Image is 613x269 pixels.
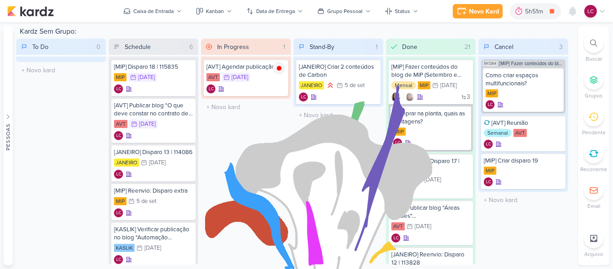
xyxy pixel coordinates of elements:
[391,63,470,79] div: [MIP] Fazer conteúdos do blog de MIP (Setembro e Outubro)
[93,42,104,52] div: 0
[114,84,123,93] div: Laís Costa
[391,187,400,196] div: Criador(a): Laís Costa
[486,71,561,88] div: Como criar espaços multifuncionais?
[116,211,121,216] p: LC
[136,198,157,204] div: 5 de set
[461,42,474,52] div: 21
[586,55,602,63] p: Buscar
[139,121,156,127] div: [DATE]
[393,128,406,136] div: MIP
[7,6,54,17] img: kardz.app
[391,234,400,243] div: Laís Costa
[203,101,289,114] input: + Novo kard
[488,103,493,107] p: LC
[584,250,603,258] p: Arquivo
[114,197,127,205] div: MIP
[114,208,123,217] div: Criador(a): Laís Costa
[116,87,121,92] p: LC
[114,84,123,93] div: Criador(a): Laís Costa
[499,61,564,66] span: [MIP] Fazer conteúdos do blog de MIP (Setembro e Outubro)
[114,187,193,195] div: [MIP] Reenvio: Disparo extra
[326,81,335,90] div: Prioridade Alta
[114,120,127,128] div: AVT
[114,101,193,118] div: [AVT] Publicar blog "O que deve constar no contrato de financiamento?"
[391,93,400,101] img: Sharlene Khoury
[206,63,285,71] div: [AVT] Agendar publicação
[114,63,193,71] div: [MIP] Disparo 18 | 115835
[484,157,563,165] div: [MIP] Criar disparo 19
[587,7,594,15] p: LC
[114,170,123,179] div: Criador(a): Laís Costa
[280,42,289,52] div: 1
[484,140,493,149] div: Laís Costa
[467,94,470,100] span: 3
[513,129,527,137] div: AVT
[393,138,402,147] div: Laís Costa
[114,225,193,242] div: [KASLIK] Verificar publicação no blog "Automação residencial..."
[391,222,405,230] div: AVT
[116,258,121,262] p: LC
[453,4,503,18] button: Novo Kard
[295,109,381,122] input: + Novo kard
[206,84,215,93] div: Laís Costa
[209,87,214,92] p: LC
[4,123,12,150] div: Pessoas
[186,42,197,52] div: 6
[469,7,499,16] div: Novo Kard
[391,157,470,173] div: [MIP] Reenvio: Disparo 17 | 114786
[582,128,606,137] p: Pendente
[484,177,493,186] div: Criador(a): Laís Costa
[418,81,430,89] div: MIP
[114,159,139,167] div: JANEIRO
[273,62,285,75] img: tracking
[484,177,493,186] div: Laís Costa
[114,244,135,252] div: KASLIK
[393,138,402,147] div: Criador(a): Laís Costa
[556,42,566,52] div: 3
[206,84,215,93] div: Criador(a): Laís Costa
[114,255,123,264] div: Criador(a): Laís Costa
[391,93,400,101] div: Criador(a): Sharlene Khoury
[406,175,415,184] div: Prioridade Alta
[114,73,127,81] div: MIP
[486,100,495,109] div: Laís Costa
[486,100,495,109] div: Criador(a): Laís Costa
[206,73,220,81] div: AVT
[391,176,404,184] div: MIP
[394,236,398,241] p: LC
[580,165,607,173] p: Recorrente
[345,83,365,88] div: 5 de set
[18,64,104,77] input: + Novo kard
[391,204,470,220] div: [AVT] Publicar blog "Áreas Verdes"...
[114,148,193,156] div: [JANEIRO] Disparo 13 | 114086
[114,208,123,217] div: Laís Costa
[484,167,496,175] div: MIP
[587,202,600,210] p: Email
[299,93,308,101] div: Laís Costa
[440,83,457,88] div: [DATE]
[299,93,308,101] div: Criador(a): Laís Costa
[405,93,414,101] img: Sharlene Khoury
[578,33,609,63] li: Ctrl + F
[483,61,497,66] span: SK1264
[372,42,381,52] div: 1
[585,92,603,100] p: Grupos
[391,187,400,196] div: Laís Costa
[484,129,512,137] div: Semanal
[395,141,400,146] p: LC
[484,140,493,149] div: Criador(a): Laís Costa
[403,93,414,101] div: Colaboradores: Sharlene Khoury
[16,26,574,39] div: Kardz Sem Grupo:
[114,131,123,140] div: Laís Costa
[114,131,123,140] div: Criador(a): Laís Costa
[138,75,155,80] div: [DATE]
[391,234,400,243] div: Criador(a): Laís Costa
[4,26,13,265] button: Pessoas
[486,142,491,147] p: LC
[116,134,121,138] p: LC
[301,95,306,100] p: LC
[486,180,491,185] p: LC
[394,190,398,194] p: LC
[391,251,470,267] div: [JANEIRO] Reenvio: Disparo 12 | 113828
[525,7,546,16] div: 5h51m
